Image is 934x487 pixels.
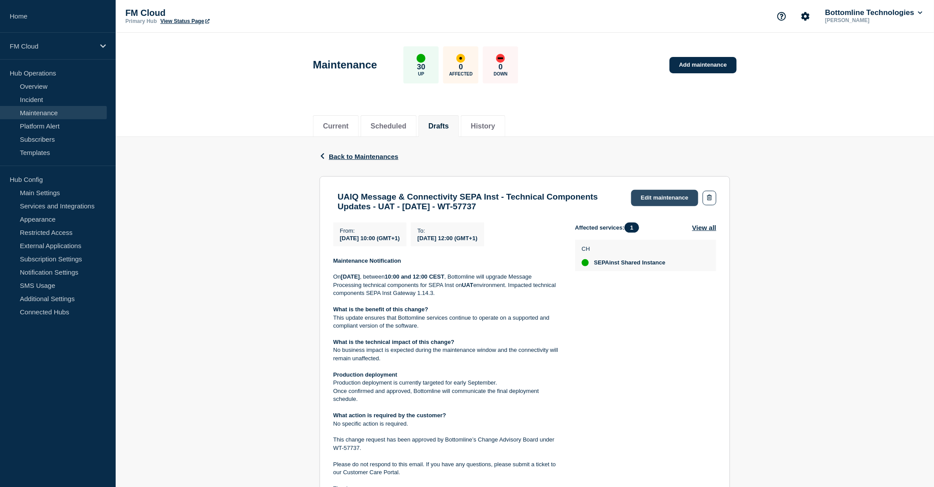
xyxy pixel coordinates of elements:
button: Back to Maintenances [320,153,399,160]
button: Account settings [796,7,815,26]
strong: What is the benefit of this change? [333,306,428,313]
p: Down [494,72,508,76]
span: SEPAinst Shared Instance [594,259,666,266]
p: Affected [449,72,473,76]
p: No specific action is required. [333,420,561,428]
p: Please do not respond to this email. If you have any questions, please submit a ticket to our Cus... [333,461,561,477]
strong: What is the technical impact of this change? [333,339,455,345]
p: 0 [499,63,503,72]
strong: Maintenance Notification [333,257,401,264]
span: [DATE] 12:00 (GMT+1) [418,235,478,242]
span: [DATE] 10:00 (GMT+1) [340,235,400,242]
h1: Maintenance [313,59,377,71]
strong: [DATE] [341,273,360,280]
span: 1 [625,223,639,233]
div: up [417,54,426,63]
p: Primary Hub [125,18,157,24]
strong: 10:00 and 12:00 CEST [385,273,444,280]
span: Back to Maintenances [329,153,399,160]
p: FM Cloud [125,8,302,18]
p: [PERSON_NAME] [824,17,915,23]
button: Scheduled [371,122,407,130]
a: View Status Page [160,18,209,24]
p: CH [582,245,666,252]
div: up [582,259,589,266]
button: View all [692,223,716,233]
p: This update ensures that Bottomline services continue to operate on a supported and compliant ver... [333,314,561,330]
p: Up [418,72,424,76]
button: Current [323,122,349,130]
p: To : [418,227,478,234]
p: 30 [417,63,426,72]
p: From : [340,227,400,234]
span: Affected services: [575,223,644,233]
p: FM Cloud [10,42,94,50]
h3: UAIQ Message & Connectivity SEPA Inst - Technical Components Updates - UAT - [DATE] - WT-57737 [338,192,622,211]
p: On , between , Bottomline will upgrade Message Processing technical components for SEPA Inst on e... [333,273,561,297]
strong: What action is required by the customer? [333,412,446,419]
strong: UAT [462,282,474,288]
div: affected [456,54,465,63]
button: History [471,122,495,130]
div: down [496,54,505,63]
button: Drafts [429,122,449,130]
button: Bottomline Technologies [824,8,924,17]
a: Edit maintenance [631,190,698,206]
strong: Production deployment [333,371,397,378]
p: No business impact is expected during the maintenance window and the connectivity will remain una... [333,346,561,362]
button: Support [772,7,791,26]
p: Once confirmed and approved, Bottomline will communicate the final deployment schedule. [333,387,561,404]
p: 0 [459,63,463,72]
p: This change request has been approved by Bottomline’s Change Advisory Board under WT-57737. [333,436,561,452]
p: Production deployment is currently targeted for early September. [333,379,561,387]
a: Add maintenance [670,57,737,73]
